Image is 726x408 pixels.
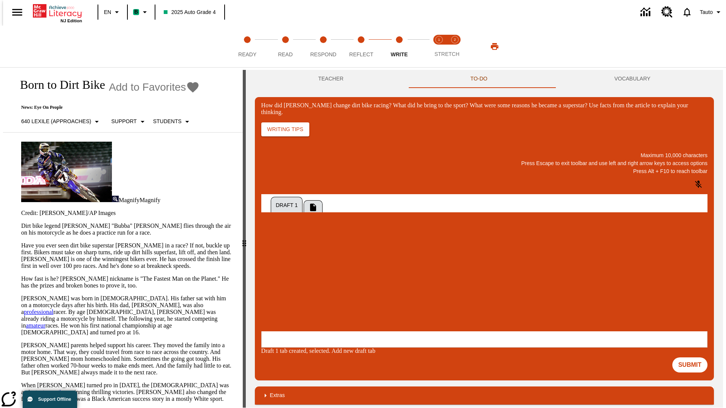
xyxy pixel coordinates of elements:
[23,391,77,408] button: Support Offline
[18,115,104,128] button: Select Lexile, 640 Lexile (Approaches)
[6,1,28,23] button: Open side menu
[657,2,677,22] a: Resource Center, Will open in new tab
[12,78,105,92] h1: Born to Dirt Bike
[24,309,53,315] a: professional
[377,26,421,67] button: Write step 5 of 5
[109,80,200,94] button: Add to Favorites - Born to Dirt Bike
[261,151,707,159] p: Maximum 10,000 characters
[3,6,110,20] p: One change [PERSON_NAME] brought to dirt bike racing was…
[101,5,125,19] button: Language: EN, Select a language
[697,5,726,19] button: Profile/Settings
[104,8,111,16] span: EN
[21,295,234,336] p: [PERSON_NAME] was born in [DEMOGRAPHIC_DATA]. His father sat with him on a motorcycle days after ...
[164,8,216,16] span: 2025 Auto Grade 4
[339,26,383,67] button: Reflect step 4 of 5
[45,389,67,395] a: sensation
[140,197,160,203] span: Magnify
[454,38,456,42] text: 2
[225,26,269,67] button: Ready step 1 of 5
[3,70,243,404] div: reading
[246,70,723,408] div: activity
[434,51,459,57] span: STRETCH
[551,70,714,88] button: VOCABULARY
[255,70,407,88] button: Teacher
[21,242,234,269] p: Have you ever seen dirt bike superstar [PERSON_NAME] in a race? If not, buckle up first. Bikers m...
[60,19,82,23] span: NJ Edition
[261,102,707,116] div: How did [PERSON_NAME] change dirt bike racing? What did he bring to the sport? What were some rea...
[238,51,256,57] span: Ready
[349,51,374,57] span: Reflect
[33,3,82,23] div: Home
[153,117,181,125] p: Students
[21,275,234,289] p: How fast is he? [PERSON_NAME] nickname is "The Fastest Man on the Planet." He has the prizes and ...
[21,142,112,202] img: Motocross racer James Stewart flies through the air on his dirt bike.
[261,167,707,175] p: Press Alt + F10 to reach toolbar
[261,122,309,136] button: Writing Tips
[109,81,186,93] span: Add to Favorites
[108,115,150,128] button: Scaffolds, Support
[689,175,707,193] button: Click to activate and allow voice recognition
[278,51,293,57] span: Read
[130,5,152,19] button: Boost Class color is mint green. Change class color
[444,26,466,67] button: Stretch Respond step 2 of 2
[255,70,714,88] div: Instructional Panel Tabs
[304,200,323,214] button: Add New Draft
[636,2,657,23] a: Data Center
[3,6,110,20] body: How did Stewart change dirt bike racing? What did he bring to the sport? What were some reasons h...
[150,115,195,128] button: Select Student
[261,159,707,167] p: Press Escape to exit toolbar and use left and right arrow keys to access options
[111,117,137,125] p: Support
[134,7,138,17] span: B
[243,70,246,408] div: Press Enter or Spacebar and then press right and left arrow keys to move the slider
[255,386,714,405] div: Extras
[21,342,234,376] p: [PERSON_NAME] parents helped support his career. They moved the family into a motor home. That wa...
[271,197,302,214] button: Draft 1
[112,196,119,202] img: Magnify
[21,223,234,236] p: Dirt bike legend [PERSON_NAME] "Bubba" [PERSON_NAME] flies through the air on his motorcycle as h...
[438,38,440,42] text: 1
[261,194,707,348] div: Draft 1
[270,194,686,214] div: Tab Group
[263,26,307,67] button: Read step 2 of 5
[21,210,234,216] p: Credit: [PERSON_NAME]/AP Images
[482,40,507,53] button: Print
[407,70,551,88] button: TO-DO
[391,51,408,57] span: Write
[12,105,200,110] p: News: Eye On People
[677,2,697,22] a: Notifications
[26,322,45,329] a: amateur
[261,348,707,354] div: Draft 1 tab created, selected. Add new draft tab
[301,26,345,67] button: Respond step 3 of 5
[428,26,450,67] button: Stretch Read step 1 of 2
[270,391,285,399] p: Extras
[21,117,91,125] p: 640 Lexile (Approaches)
[672,357,707,372] button: Submit
[700,8,713,16] span: Tauto
[119,197,140,203] span: Magnify
[310,51,336,57] span: Respond
[21,382,234,402] p: When [PERSON_NAME] turned pro in [DATE], the [DEMOGRAPHIC_DATA] was an instant , winning thrillin...
[38,397,71,402] span: Support Offline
